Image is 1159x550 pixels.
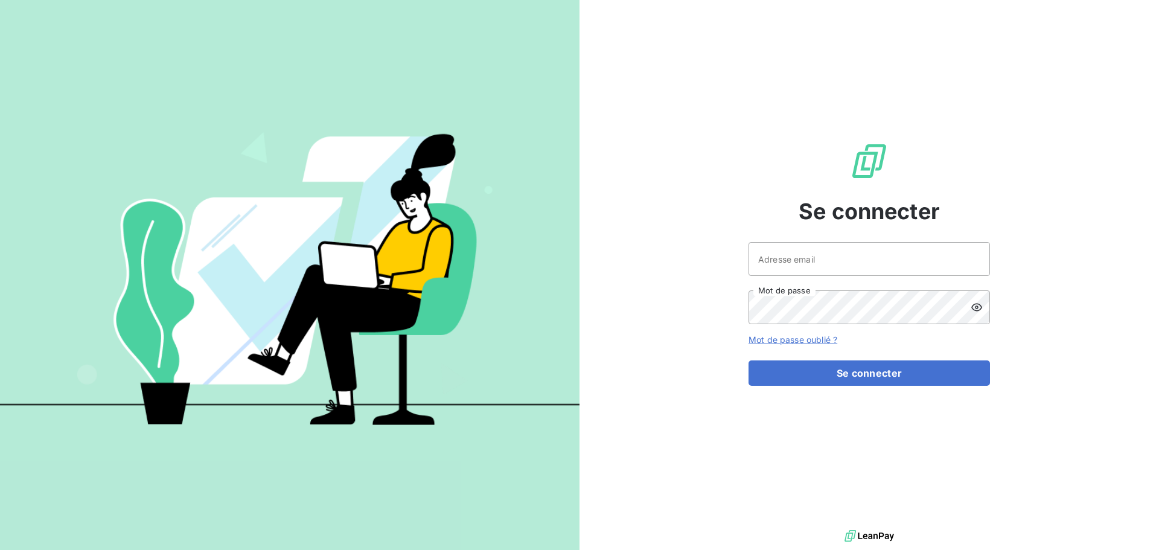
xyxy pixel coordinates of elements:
button: Se connecter [749,360,990,386]
img: logo [845,527,894,545]
span: Se connecter [799,195,940,228]
input: placeholder [749,242,990,276]
img: Logo LeanPay [850,142,889,181]
a: Mot de passe oublié ? [749,334,837,345]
